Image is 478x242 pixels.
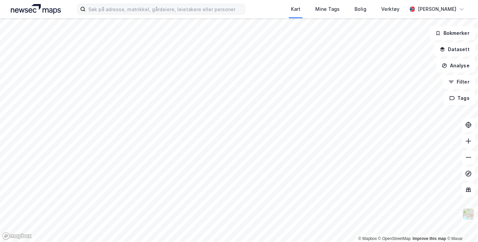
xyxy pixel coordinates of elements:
button: Tags [444,91,475,105]
button: Filter [443,75,475,89]
button: Analyse [436,59,475,72]
button: Bokmerker [430,26,475,40]
div: Mine Tags [315,5,340,13]
div: Kontrollprogram for chat [444,210,478,242]
div: Bolig [355,5,366,13]
input: Søk på adresse, matrikkel, gårdeiere, leietakere eller personer [86,4,245,14]
button: Datasett [434,43,475,56]
a: Mapbox [358,236,377,241]
div: Verktøy [381,5,400,13]
a: Improve this map [413,236,446,241]
iframe: Chat Widget [444,210,478,242]
a: OpenStreetMap [378,236,411,241]
img: logo.a4113a55bc3d86da70a041830d287a7e.svg [11,4,61,14]
img: Z [462,208,475,221]
a: Mapbox homepage [2,232,32,240]
div: Kart [291,5,300,13]
div: [PERSON_NAME] [418,5,456,13]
